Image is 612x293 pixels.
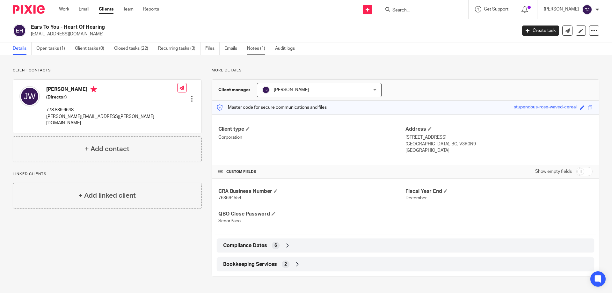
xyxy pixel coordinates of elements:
h4: CRA Business Number [218,188,405,195]
input: Search [392,8,449,13]
h5: (Director) [46,94,177,100]
a: Notes (1) [247,42,270,55]
p: [STREET_ADDRESS] [405,134,593,141]
h4: Address [405,126,593,133]
a: Email [79,6,89,12]
div: stupendous-rose-waved-cereal [514,104,577,111]
a: Work [59,6,69,12]
span: December [405,196,427,200]
h3: Client manager [218,87,251,93]
h4: Client type [218,126,405,133]
p: 778.839.6648 [46,107,177,113]
p: More details [212,68,599,73]
span: SenorPaco [218,219,241,223]
h4: + Add contact [85,144,129,154]
h2: Ears To You - Heart Of Hearing [31,24,416,31]
a: Team [123,6,134,12]
p: [GEOGRAPHIC_DATA] [405,147,593,154]
a: Files [205,42,220,55]
a: Details [13,42,32,55]
a: Audit logs [275,42,300,55]
span: Compliance Dates [223,242,267,249]
img: svg%3E [262,86,270,94]
a: Create task [522,26,559,36]
p: [GEOGRAPHIC_DATA], BC, V3R0N9 [405,141,593,147]
label: Show empty fields [535,168,572,175]
p: Client contacts [13,68,202,73]
p: [PERSON_NAME][EMAIL_ADDRESS][PERSON_NAME][DOMAIN_NAME] [46,114,177,127]
span: 6 [274,242,277,249]
p: [EMAIL_ADDRESS][DOMAIN_NAME] [31,31,513,37]
a: Closed tasks (22) [114,42,153,55]
img: svg%3E [13,24,26,37]
img: svg%3E [582,4,592,15]
img: svg%3E [19,86,40,106]
p: Corporation [218,134,405,141]
a: Recurring tasks (3) [158,42,200,55]
span: 2 [284,261,287,267]
a: Clients [99,6,113,12]
p: Linked clients [13,172,202,177]
span: 763664554 [218,196,241,200]
h4: + Add linked client [78,191,136,201]
span: Bookkeeping Services [223,261,277,268]
a: Client tasks (0) [75,42,109,55]
a: Emails [224,42,242,55]
img: Pixie [13,5,45,14]
h4: QBO Close Password [218,211,405,217]
span: [PERSON_NAME] [274,88,309,92]
h4: Fiscal Year End [405,188,593,195]
span: Get Support [484,7,508,11]
a: Reports [143,6,159,12]
p: Master code for secure communications and files [217,104,327,111]
h4: CUSTOM FIELDS [218,169,405,174]
a: Open tasks (1) [36,42,70,55]
i: Primary [91,86,97,92]
p: [PERSON_NAME] [544,6,579,12]
h4: [PERSON_NAME] [46,86,177,94]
